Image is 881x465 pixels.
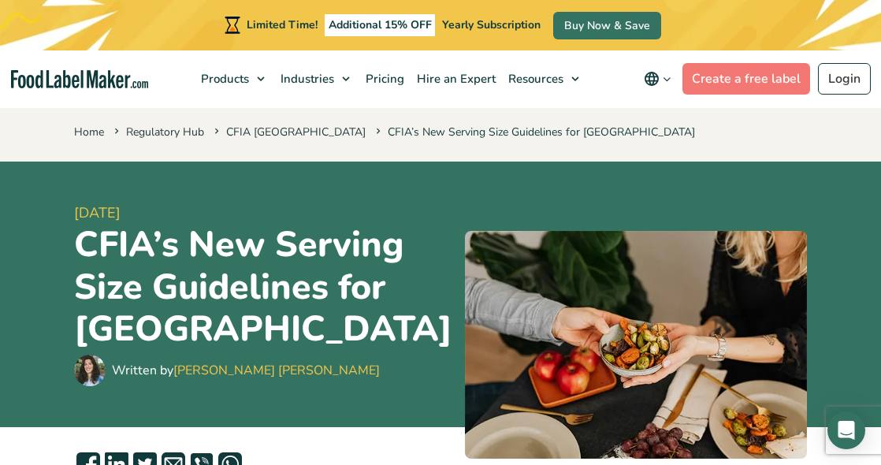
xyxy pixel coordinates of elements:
div: Written by [112,361,380,380]
a: Home [74,125,104,139]
span: Pricing [361,71,406,87]
a: [PERSON_NAME] [PERSON_NAME] [173,362,380,379]
span: [DATE] [74,203,452,224]
span: CFIA’s New Serving Size Guidelines for [GEOGRAPHIC_DATA] [373,125,695,139]
span: Limited Time! [247,17,318,32]
span: Hire an Expert [412,71,497,87]
span: Industries [276,71,336,87]
a: Resources [500,50,587,107]
a: Buy Now & Save [553,12,661,39]
a: Login [818,63,871,95]
img: Maria Abi Hanna - Food Label Maker [74,355,106,386]
a: Industries [273,50,358,107]
a: Hire an Expert [409,50,500,107]
a: Pricing [358,50,409,107]
span: Products [196,71,251,87]
a: Regulatory Hub [126,125,204,139]
span: Yearly Subscription [442,17,541,32]
h1: CFIA’s New Serving Size Guidelines for [GEOGRAPHIC_DATA] [74,224,452,351]
span: Additional 15% OFF [325,14,436,36]
a: Create a free label [682,63,810,95]
a: Products [193,50,273,107]
div: Open Intercom Messenger [827,411,865,449]
span: Resources [504,71,565,87]
a: CFIA [GEOGRAPHIC_DATA] [226,125,366,139]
